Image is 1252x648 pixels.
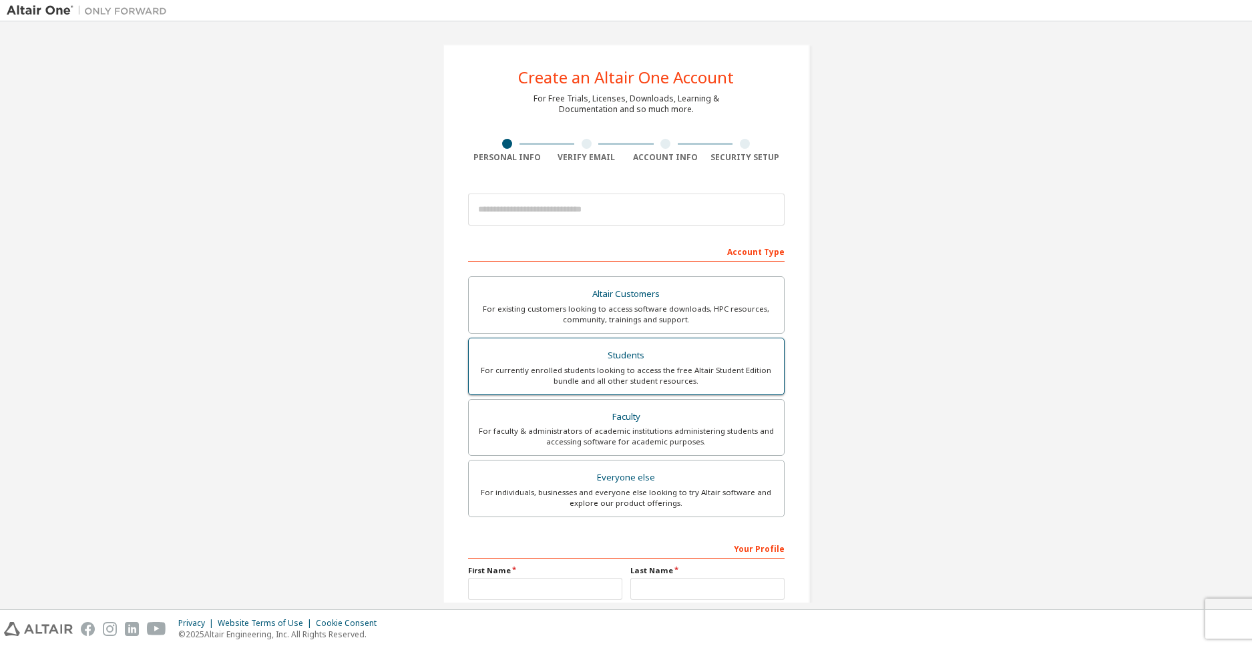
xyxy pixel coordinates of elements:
[4,622,73,636] img: altair_logo.svg
[518,69,734,85] div: Create an Altair One Account
[477,304,776,325] div: For existing customers looking to access software downloads, HPC resources, community, trainings ...
[477,487,776,509] div: For individuals, businesses and everyone else looking to try Altair software and explore our prod...
[125,622,139,636] img: linkedin.svg
[7,4,174,17] img: Altair One
[468,565,622,576] label: First Name
[468,537,785,559] div: Your Profile
[103,622,117,636] img: instagram.svg
[477,285,776,304] div: Altair Customers
[477,346,776,365] div: Students
[81,622,95,636] img: facebook.svg
[147,622,166,636] img: youtube.svg
[630,565,785,576] label: Last Name
[468,152,548,163] div: Personal Info
[477,468,776,487] div: Everyone else
[218,618,316,629] div: Website Terms of Use
[477,408,776,426] div: Faculty
[534,93,719,115] div: For Free Trials, Licenses, Downloads, Learning & Documentation and so much more.
[316,618,385,629] div: Cookie Consent
[547,152,626,163] div: Verify Email
[477,365,776,386] div: For currently enrolled students looking to access the free Altair Student Edition bundle and all ...
[626,152,706,163] div: Account Info
[477,426,776,447] div: For faculty & administrators of academic institutions administering students and accessing softwa...
[178,618,218,629] div: Privacy
[468,240,785,262] div: Account Type
[705,152,785,163] div: Security Setup
[178,629,385,640] p: © 2025 Altair Engineering, Inc. All Rights Reserved.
